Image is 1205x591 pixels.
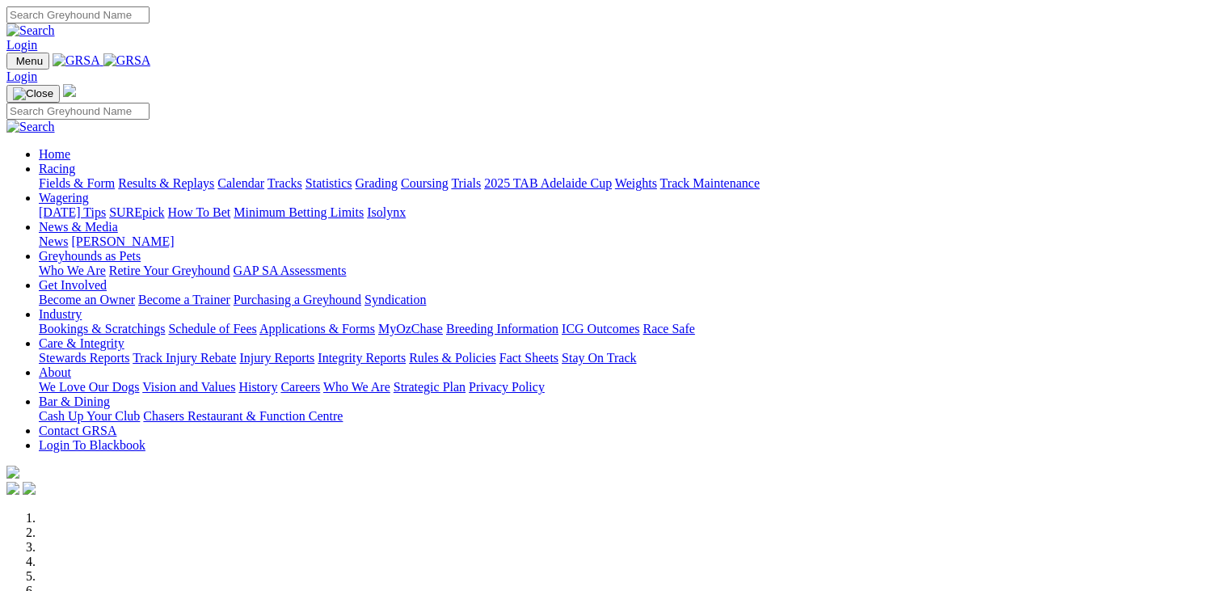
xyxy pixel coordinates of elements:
a: Login [6,38,37,52]
a: Care & Integrity [39,336,124,350]
span: Menu [16,55,43,67]
a: Grading [356,176,398,190]
a: Statistics [305,176,352,190]
a: Fact Sheets [499,351,558,365]
a: Retire Your Greyhound [109,264,230,277]
a: Fields & Form [39,176,115,190]
a: Minimum Betting Limits [234,205,364,219]
a: Applications & Forms [259,322,375,336]
img: Close [13,87,53,100]
div: Racing [39,176,1199,191]
a: News & Media [39,220,118,234]
a: Login [6,70,37,83]
input: Search [6,103,150,120]
a: Bar & Dining [39,395,110,408]
img: facebook.svg [6,482,19,495]
a: SUREpick [109,205,164,219]
div: About [39,380,1199,395]
a: Breeding Information [446,322,558,336]
a: GAP SA Assessments [234,264,347,277]
a: Tracks [268,176,302,190]
a: History [238,380,277,394]
a: Who We Are [39,264,106,277]
a: Weights [615,176,657,190]
a: Calendar [217,176,264,190]
a: About [39,365,71,379]
img: twitter.svg [23,482,36,495]
a: Privacy Policy [469,380,545,394]
a: Integrity Reports [318,351,406,365]
a: Become a Trainer [138,293,230,306]
a: Vision and Values [142,380,235,394]
a: Login To Blackbook [39,438,145,452]
a: Trials [451,176,481,190]
img: logo-grsa-white.png [63,84,76,97]
a: Stewards Reports [39,351,129,365]
a: Cash Up Your Club [39,409,140,423]
a: Purchasing a Greyhound [234,293,361,306]
a: [PERSON_NAME] [71,234,174,248]
div: Bar & Dining [39,409,1199,424]
img: GRSA [103,53,151,68]
a: Become an Owner [39,293,135,306]
a: Who We Are [323,380,390,394]
a: Stay On Track [562,351,636,365]
a: Injury Reports [239,351,314,365]
a: Rules & Policies [409,351,496,365]
a: We Love Our Dogs [39,380,139,394]
a: 2025 TAB Adelaide Cup [484,176,612,190]
a: Bookings & Scratchings [39,322,165,336]
a: Contact GRSA [39,424,116,437]
a: Isolynx [367,205,406,219]
a: Track Injury Rebate [133,351,236,365]
button: Toggle navigation [6,53,49,70]
a: [DATE] Tips [39,205,106,219]
input: Search [6,6,150,23]
a: Racing [39,162,75,175]
a: Industry [39,307,82,321]
a: Careers [280,380,320,394]
a: Wagering [39,191,89,205]
a: Coursing [401,176,449,190]
a: Home [39,147,70,161]
div: Get Involved [39,293,1199,307]
a: Results & Replays [118,176,214,190]
a: Syndication [364,293,426,306]
a: Track Maintenance [660,176,760,190]
a: ICG Outcomes [562,322,639,336]
a: News [39,234,68,248]
a: Schedule of Fees [168,322,256,336]
a: Get Involved [39,278,107,292]
button: Toggle navigation [6,85,60,103]
img: GRSA [53,53,100,68]
a: Greyhounds as Pets [39,249,141,263]
img: Search [6,23,55,38]
div: Greyhounds as Pets [39,264,1199,278]
div: Care & Integrity [39,351,1199,365]
div: Wagering [39,205,1199,220]
a: How To Bet [168,205,231,219]
img: Search [6,120,55,134]
a: Chasers Restaurant & Function Centre [143,409,343,423]
a: Strategic Plan [394,380,466,394]
img: logo-grsa-white.png [6,466,19,479]
a: MyOzChase [378,322,443,336]
div: Industry [39,322,1199,336]
div: News & Media [39,234,1199,249]
a: Race Safe [643,322,694,336]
